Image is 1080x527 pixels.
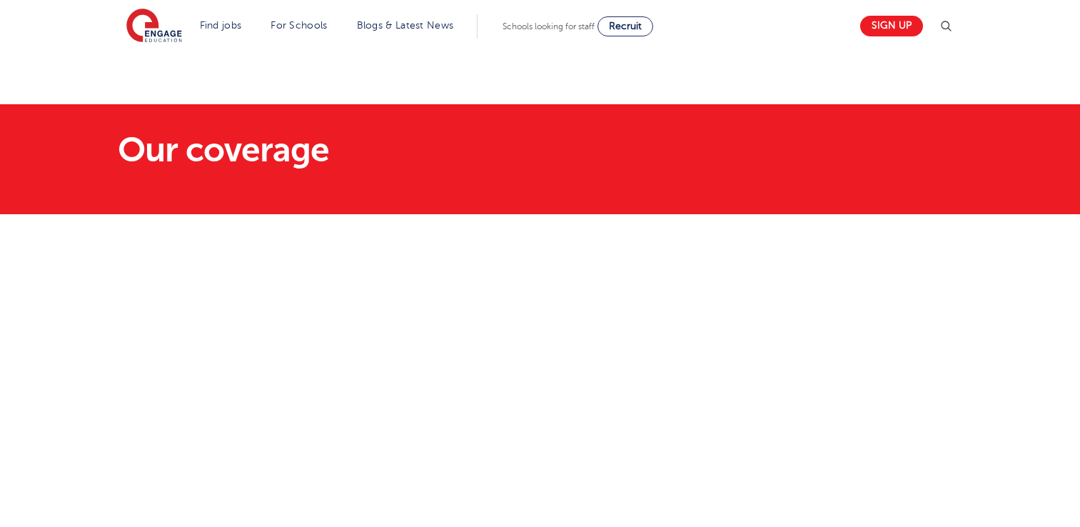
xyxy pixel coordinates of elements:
[126,9,182,44] img: Engage Education
[357,20,454,31] a: Blogs & Latest News
[597,16,653,36] a: Recruit
[118,133,674,167] h1: Our coverage
[609,21,642,31] span: Recruit
[503,21,595,31] span: Schools looking for staff
[860,16,923,36] a: Sign up
[271,20,327,31] a: For Schools
[200,20,242,31] a: Find jobs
